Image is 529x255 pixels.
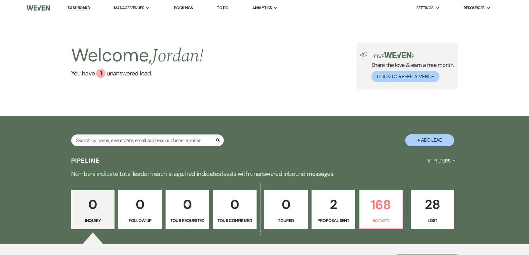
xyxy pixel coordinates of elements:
[166,190,209,229] a: 0Tour Requested
[71,134,224,146] input: Search by name, event date, email address or phone number
[118,190,162,229] a: 0Follow Up
[96,69,105,78] div: 1
[114,5,144,11] span: Manage Venues
[217,194,253,215] p: 0
[411,190,454,229] a: 28Lost
[217,5,228,10] a: To Do
[268,194,304,215] p: 0
[71,190,115,229] a: 0Inquiry
[363,195,399,215] p: 168
[360,52,368,57] img: loud-speaker-illustration.svg
[75,194,111,215] p: 0
[75,217,111,224] p: Inquiry
[384,52,411,58] img: weven-logo-green.svg
[312,190,355,229] a: 2Proposal Sent
[252,5,272,11] span: Analytics
[217,217,253,224] p: Tour Confirmed
[368,52,454,82] div: Share the love & earn a free month.
[464,5,485,11] span: Resources
[170,217,205,224] p: Tour Requested
[213,190,257,229] a: 0Tour Confirmed
[68,5,90,11] a: Dashboard
[170,194,205,215] p: 0
[122,194,158,215] p: 0
[27,2,50,14] img: Weven Logo
[316,194,351,215] p: 2
[264,190,308,229] a: 0Toured
[152,42,203,70] span: Jordan !
[71,156,100,165] h3: Pipeline
[425,153,458,169] button: Filters
[122,217,158,224] p: Follow Up
[174,5,193,10] a: Bookings
[359,190,403,229] a: 168Booked
[268,217,304,224] p: Toured
[405,134,454,146] button: + Add Lead
[416,5,434,11] span: Settings
[71,42,203,69] h2: Welcome,
[316,217,351,224] p: Proposal Sent
[415,194,451,215] p: 28
[71,69,203,78] a: You have 1 unanswered lead.
[371,52,454,59] p: Love ?
[371,71,440,82] button: Click to Refer a Venue
[45,169,484,179] p: Numbers indicate total leads in each stage. Red indicates leads with unanswered inbound messages.
[415,217,451,224] p: Lost
[363,217,399,224] p: Booked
